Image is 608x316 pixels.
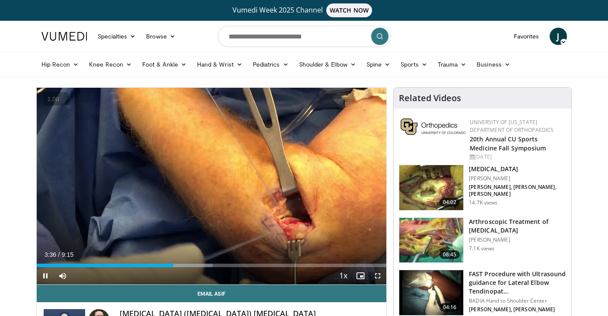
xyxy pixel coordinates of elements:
video-js: Video Player [37,88,387,285]
p: [PERSON_NAME], [PERSON_NAME] [469,306,566,313]
a: 20th Annual CU Sports Medicine Fall Symposium [470,135,546,152]
a: Favorites [509,28,544,45]
div: Progress Bar [37,264,387,267]
button: Mute [54,267,71,284]
img: VuMedi Logo [41,32,87,41]
a: Knee Recon [84,56,137,73]
span: 9:15 [62,251,73,258]
span: 04:16 [439,303,460,312]
input: Search topics, interventions [218,26,391,47]
p: 14.7K views [469,199,497,206]
button: Pause [37,267,54,284]
a: Email Asif [37,285,387,302]
a: Business [471,56,516,73]
button: Fullscreen [369,267,386,284]
img: 9fe33de0-e486-4ae2-8f37-6336057f1190.150x105_q85_crop-smart_upscale.jpg [399,165,463,210]
span: 08:45 [439,250,460,259]
a: Pediatrics [248,56,294,73]
a: Browse [141,28,181,45]
a: J [550,28,567,45]
a: Trauma [433,56,472,73]
h3: [MEDICAL_DATA] [469,165,566,173]
a: Sports [395,56,433,73]
h3: Arthroscopic Treatment of [MEDICAL_DATA] [469,217,566,235]
p: [PERSON_NAME] [469,175,566,182]
a: Vumedi Week 2025 ChannelWATCH NOW [43,3,566,17]
a: University of [US_STATE] Department of Orthopaedics [470,118,554,134]
div: [DATE] [470,153,564,161]
a: Hip Recon [36,56,84,73]
p: [PERSON_NAME], [PERSON_NAME], [PERSON_NAME] [469,184,566,198]
h4: Related Videos [399,93,461,103]
p: 7.1K views [469,245,494,252]
img: E-HI8y-Omg85H4KX4xMDoxOjBzMTt2bJ_4.150x105_q85_crop-smart_upscale.jpg [399,270,463,315]
a: Foot & Ankle [137,56,192,73]
a: 04:02 [MEDICAL_DATA] [PERSON_NAME] [PERSON_NAME], [PERSON_NAME], [PERSON_NAME] 14.7K views [399,165,566,211]
img: 355603a8-37da-49b6-856f-e00d7e9307d3.png.150x105_q85_autocrop_double_scale_upscale_version-0.2.png [401,118,465,135]
p: BADIA Hand to Shoulder Center [469,297,566,304]
a: 08:45 Arthroscopic Treatment of [MEDICAL_DATA] [PERSON_NAME] 7.1K views [399,217,566,263]
span: 04:02 [439,198,460,207]
img: a46ba35e-14f0-4027-84ff-bbe80d489834.150x105_q85_crop-smart_upscale.jpg [399,218,463,263]
a: Spine [361,56,395,73]
h3: FAST Procedure with Ultrasound guidance for Lateral Elbow Tendinopat… [469,270,566,296]
a: Specialties [92,28,141,45]
p: [PERSON_NAME] [469,236,566,243]
span: / [58,251,60,258]
a: Shoulder & Elbow [294,56,361,73]
button: Enable picture-in-picture mode [352,267,369,284]
span: WATCH NOW [326,3,372,17]
span: 3:36 [45,251,56,258]
button: Playback Rate [334,267,352,284]
a: Hand & Wrist [192,56,248,73]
